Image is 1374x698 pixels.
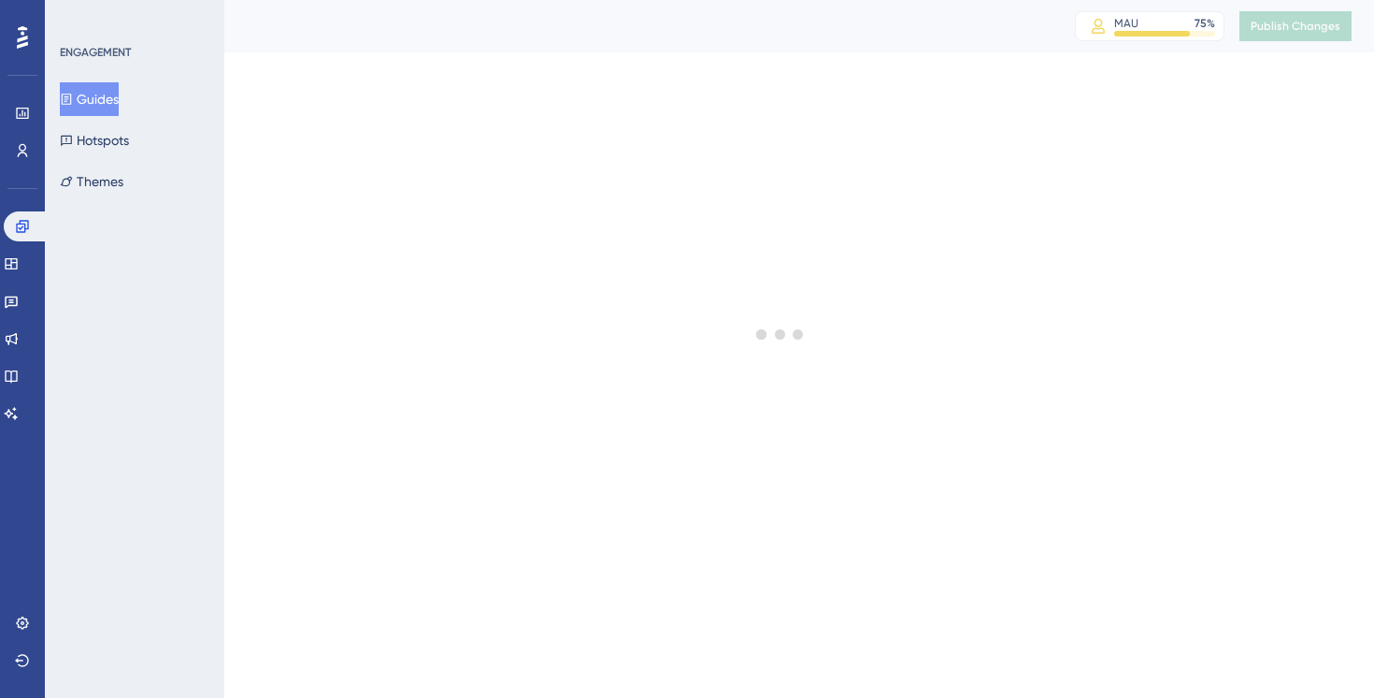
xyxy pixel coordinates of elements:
div: ENGAGEMENT [60,45,131,60]
button: Hotspots [60,124,129,157]
span: Publish Changes [1251,19,1340,34]
button: Publish Changes [1239,11,1352,41]
button: Guides [60,82,119,116]
div: 75 % [1195,16,1215,31]
button: Themes [60,165,123,198]
div: MAU [1114,16,1138,31]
